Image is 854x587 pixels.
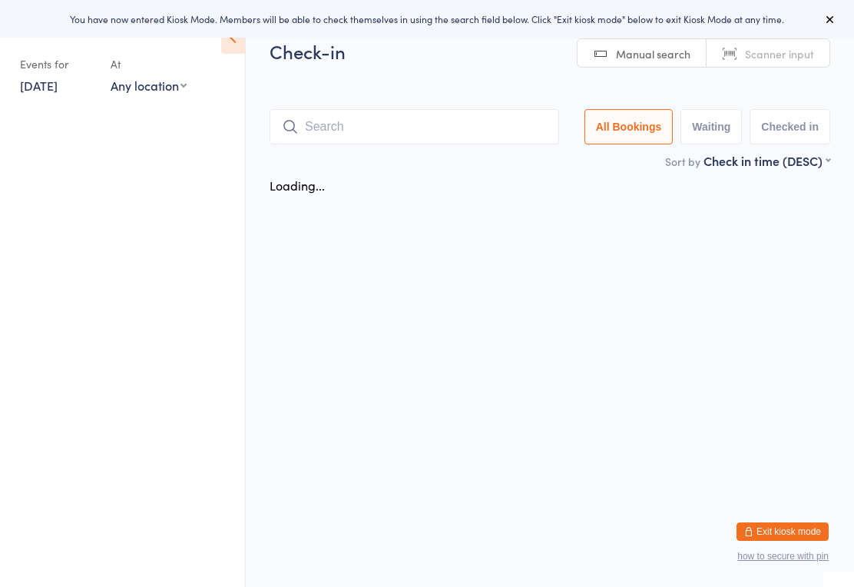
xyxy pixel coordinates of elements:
[737,551,829,562] button: how to secure with pin
[111,77,187,94] div: Any location
[680,109,742,144] button: Waiting
[25,12,829,25] div: You have now entered Kiosk Mode. Members will be able to check themselves in using the search fie...
[745,46,814,61] span: Scanner input
[270,38,830,64] h2: Check-in
[665,154,700,169] label: Sort by
[270,109,559,144] input: Search
[20,51,95,77] div: Events for
[584,109,674,144] button: All Bookings
[111,51,187,77] div: At
[736,522,829,541] button: Exit kiosk mode
[616,46,690,61] span: Manual search
[703,152,830,169] div: Check in time (DESC)
[270,177,325,194] div: Loading...
[20,77,58,94] a: [DATE]
[750,109,830,144] button: Checked in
